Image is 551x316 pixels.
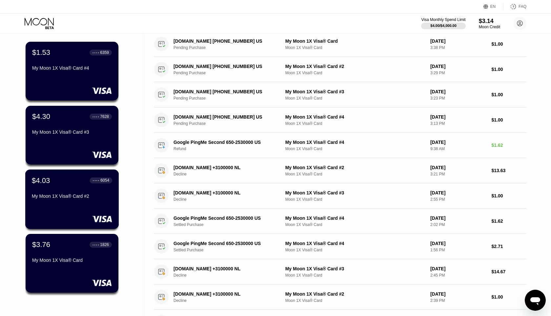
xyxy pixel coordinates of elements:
div: $3.76 [32,240,50,249]
div: 7628 [100,114,109,119]
div: My Moon 1X Visa® Card [32,258,112,263]
div: Moon 1X Visa® Card [285,71,425,75]
div: Google PingMe Second 650-2530000 USSettled PurchaseMy Moon 1X Visa® Card #4Moon 1X Visa® Card[DAT... [154,209,526,234]
div: [DATE] [430,64,486,69]
div: ● ● ● ● [92,52,99,54]
div: $1.00 [491,92,526,97]
div: $1.00 [491,193,526,198]
div: Pending Purchase [173,121,287,126]
div: 2:02 PM [430,222,486,227]
div: Settled Purchase [173,248,287,252]
div: Moon 1X Visa® Card [285,121,425,126]
div: [DOMAIN_NAME] [PHONE_NUMBER] USPending PurchaseMy Moon 1X Visa® Card #2Moon 1X Visa® Card[DATE]3:... [154,57,526,82]
div: EN [483,3,503,10]
div: My Moon 1X Visa® Card #3 [285,266,425,271]
div: ● ● ● ● [92,244,99,246]
div: Visa Monthly Spend Limit [421,17,465,22]
div: Decline [173,172,287,176]
div: [DOMAIN_NAME] [PHONE_NUMBER] USPending PurchaseMy Moon 1X Visa® CardMoon 1X Visa® Card[DATE]3:38 ... [154,32,526,57]
div: Google PingMe Second 650-2530000 US [173,241,279,246]
div: Visa Monthly Spend Limit$4.00/$4,000.00 [421,17,465,29]
div: Moon 1X Visa® Card [285,298,425,303]
div: Moon 1X Visa® Card [285,248,425,252]
div: 3:13 PM [430,121,486,126]
div: My Moon 1X Visa® Card #2 [285,64,425,69]
div: [DOMAIN_NAME] +3100000 NL [173,266,279,271]
div: 2:39 PM [430,298,486,303]
div: My Moon 1X Visa® Card #4 [285,241,425,246]
div: 3:29 PM [430,71,486,75]
div: 6359 [100,50,109,55]
div: [DOMAIN_NAME] +3100000 NLDeclineMy Moon 1X Visa® Card #2Moon 1X Visa® Card[DATE]2:39 PM$1.00 [154,284,526,310]
div: My Moon 1X Visa® Card #3 [32,129,112,135]
div: $3.76● ● ● ●1826My Moon 1X Visa® Card [26,234,118,293]
div: 9:38 AM [430,147,486,151]
div: Google PingMe Second 650-2530000 USSettled PurchaseMy Moon 1X Visa® Card #4Moon 1X Visa® Card[DAT... [154,234,526,259]
div: [DOMAIN_NAME] [PHONE_NUMBER] US [173,114,279,120]
div: [DATE] [430,89,486,94]
div: 2:45 PM [430,273,486,278]
div: Refund [173,147,287,151]
div: [DATE] [430,291,486,297]
div: [DOMAIN_NAME] [PHONE_NUMBER] USPending PurchaseMy Moon 1X Visa® Card #3Moon 1X Visa® Card[DATE]3:... [154,82,526,107]
div: [DOMAIN_NAME] [PHONE_NUMBER] USPending PurchaseMy Moon 1X Visa® Card #4Moon 1X Visa® Card[DATE]3:... [154,107,526,133]
div: [DATE] [430,140,486,145]
div: Google PingMe Second 650-2530000 US [173,140,279,145]
div: My Moon 1X Visa® Card #2 [285,291,425,297]
div: $13.63 [491,168,526,173]
div: Moon 1X Visa® Card [285,45,425,50]
div: $1.00 [491,294,526,300]
div: [DATE] [430,241,486,246]
div: [DATE] [430,266,486,271]
div: Decline [173,273,287,278]
div: $3.14 [479,18,500,25]
div: [DOMAIN_NAME] +3100000 NLDeclineMy Moon 1X Visa® Card #3Moon 1X Visa® Card[DATE]2:45 PM$14.67 [154,259,526,284]
div: Pending Purchase [173,45,287,50]
div: $4.30 [32,112,50,121]
div: My Moon 1X Visa® Card #3 [285,89,425,94]
div: My Moon 1X Visa® Card #4 [285,215,425,221]
div: [DOMAIN_NAME] +3100000 NL [173,291,279,297]
div: $1.00 [491,67,526,72]
div: Pending Purchase [173,71,287,75]
div: 3:21 PM [430,172,486,176]
div: Settled Purchase [173,222,287,227]
div: My Moon 1X Visa® Card #4 [285,114,425,120]
div: 1826 [100,242,109,247]
div: 1:56 PM [430,248,486,252]
div: EN [490,4,496,9]
div: My Moon 1X Visa® Card #2 [32,193,112,199]
div: $3.14Moon Credit [479,18,500,29]
div: [DOMAIN_NAME] +3100000 NLDeclineMy Moon 1X Visa® Card #3Moon 1X Visa® Card[DATE]2:55 PM$1.00 [154,183,526,209]
div: [DOMAIN_NAME] +3100000 NL [173,190,279,195]
div: My Moon 1X Visa® Card #4 [32,65,112,71]
div: [DATE] [430,114,486,120]
div: My Moon 1X Visa® Card [285,38,425,44]
div: [DATE] [430,215,486,221]
div: $4.03● ● ● ●6054My Moon 1X Visa® Card #2 [26,170,118,229]
div: Moon 1X Visa® Card [285,172,425,176]
div: $1.53● ● ● ●6359My Moon 1X Visa® Card #4 [26,42,118,101]
div: Moon Credit [479,25,500,29]
div: My Moon 1X Visa® Card #4 [285,140,425,145]
div: [DOMAIN_NAME] [PHONE_NUMBER] US [173,89,279,94]
div: Decline [173,298,287,303]
div: $1.62 [491,218,526,224]
div: Moon 1X Visa® Card [285,147,425,151]
div: FAQ [503,3,526,10]
div: [DATE] [430,38,486,44]
div: $1.00 [491,41,526,47]
div: $4.30● ● ● ●7628My Moon 1X Visa® Card #3 [26,106,118,165]
div: [DOMAIN_NAME] [PHONE_NUMBER] US [173,38,279,44]
div: Decline [173,197,287,202]
div: FAQ [519,4,526,9]
div: $1.53 [32,48,50,57]
div: My Moon 1X Visa® Card #2 [285,165,425,170]
div: $4.03 [32,176,50,185]
div: $14.67 [491,269,526,274]
div: $1.00 [491,117,526,123]
div: 6054 [100,178,109,183]
div: 3:38 PM [430,45,486,50]
div: 2:55 PM [430,197,486,202]
div: Moon 1X Visa® Card [285,197,425,202]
